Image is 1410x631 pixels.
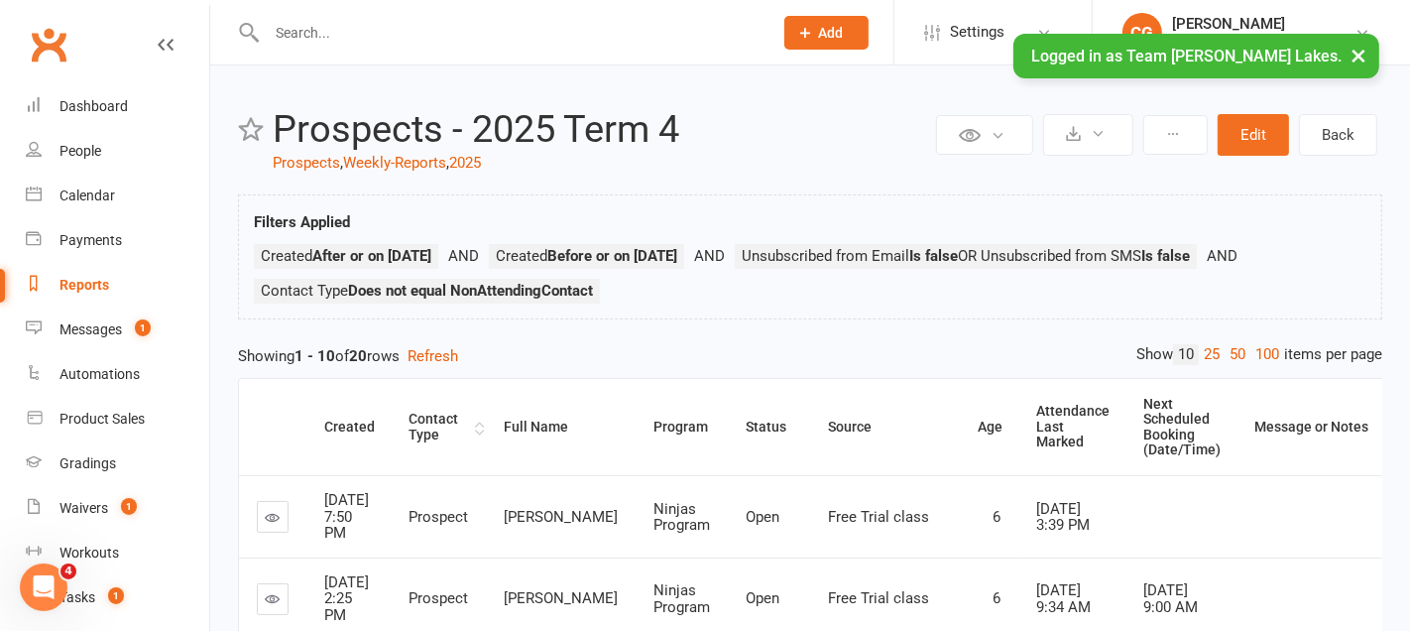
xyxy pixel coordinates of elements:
[59,232,122,248] div: Payments
[504,420,620,435] div: Full Name
[1141,247,1190,265] strong: Is false
[950,10,1004,55] span: Settings
[26,129,209,174] a: People
[26,486,209,531] a: Waivers 1
[324,420,375,435] div: Created
[496,247,677,265] span: Created
[1122,13,1162,53] div: CG
[1341,34,1376,76] button: ×
[1036,404,1110,449] div: Attendance Last Marked
[348,282,593,300] strong: Does not equal NonAttendingContact
[1199,344,1225,365] a: 25
[324,491,369,542] span: [DATE] 7:50 PM
[349,347,367,365] strong: 20
[60,564,76,579] span: 4
[24,20,73,69] a: Clubworx
[1143,397,1221,458] div: Next Scheduled Booking (Date/Time)
[135,319,151,336] span: 1
[261,19,759,47] input: Search...
[238,344,1382,368] div: Showing of rows
[26,397,209,442] a: Product Sales
[261,282,593,300] span: Contact Type
[742,247,958,265] span: Unsubscribed from Email
[993,589,1000,607] span: 6
[59,411,145,427] div: Product Sales
[504,508,618,526] span: [PERSON_NAME]
[26,174,209,218] a: Calendar
[26,442,209,486] a: Gradings
[909,247,958,265] strong: Is false
[59,500,108,516] div: Waivers
[746,589,779,607] span: Open
[26,352,209,397] a: Automations
[324,573,369,624] span: [DATE] 2:25 PM
[1225,344,1250,365] a: 50
[784,16,869,50] button: Add
[26,263,209,308] a: Reports
[59,143,101,159] div: People
[59,589,95,605] div: Tasks
[409,508,468,526] span: Prospect
[20,564,67,611] iframe: Intercom live chat
[746,420,794,435] div: Status
[59,188,115,203] div: Calendar
[59,545,119,561] div: Workouts
[409,589,468,607] span: Prospect
[26,218,209,263] a: Payments
[1136,344,1382,365] div: Show items per page
[26,308,209,352] a: Messages 1
[446,154,449,172] span: ,
[504,589,618,607] span: [PERSON_NAME]
[343,154,446,172] a: Weekly-Reports
[312,247,431,265] strong: After or on [DATE]
[59,277,109,293] div: Reports
[547,247,677,265] strong: Before or on [DATE]
[261,247,431,265] span: Created
[1218,114,1289,156] button: Edit
[273,109,931,151] h2: Prospects - 2025 Term 4
[1036,581,1091,616] span: [DATE] 9:34 AM
[958,247,1190,265] span: OR Unsubscribed from SMS
[653,420,712,435] div: Program
[108,587,124,604] span: 1
[449,154,481,172] a: 2025
[1172,33,1354,51] div: Team [PERSON_NAME] Lakes
[1036,500,1090,535] span: [DATE] 3:39 PM
[1250,344,1284,365] a: 100
[59,366,140,382] div: Automations
[121,498,137,515] span: 1
[273,154,340,172] a: Prospects
[653,581,710,616] span: Ninjas Program
[993,508,1000,526] span: 6
[1254,420,1370,435] div: Message or Notes
[409,412,470,442] div: Contact Type
[978,420,1002,435] div: Age
[653,500,710,535] span: Ninjas Program
[26,84,209,129] a: Dashboard
[828,508,929,526] span: Free Trial class
[1172,15,1354,33] div: [PERSON_NAME]
[1143,581,1198,616] span: [DATE] 9:00 AM
[59,321,122,337] div: Messages
[408,344,458,368] button: Refresh
[828,589,929,607] span: Free Trial class
[26,531,209,575] a: Workouts
[1173,344,1199,365] a: 10
[59,455,116,471] div: Gradings
[254,213,350,231] strong: Filters Applied
[828,420,944,435] div: Source
[59,98,128,114] div: Dashboard
[819,25,844,41] span: Add
[26,575,209,620] a: Tasks 1
[746,508,779,526] span: Open
[1299,114,1377,156] a: Back
[1031,47,1342,65] span: Logged in as Team [PERSON_NAME] Lakes.
[340,154,343,172] span: ,
[294,347,335,365] strong: 1 - 10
